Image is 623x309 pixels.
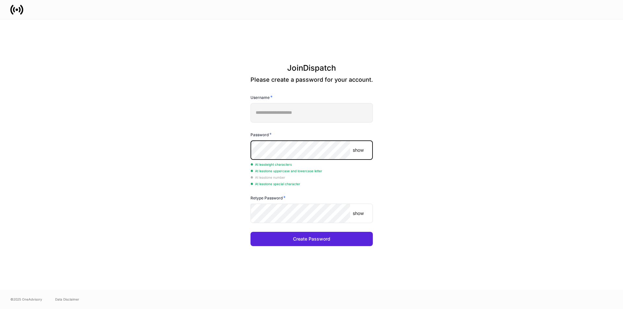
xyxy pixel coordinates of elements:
[250,175,285,179] span: At least one number
[250,232,373,246] button: Create Password
[250,182,300,186] span: At least one special character
[250,195,286,201] h6: Retype Password
[353,147,364,153] p: show
[10,297,42,302] span: © 2025 OneAdvisory
[250,131,272,138] h6: Password
[293,236,330,242] div: Create Password
[250,94,273,101] h6: Username
[250,162,292,166] span: At least eight characters
[250,63,373,76] h3: Join Dispatch
[353,210,364,217] p: show
[55,297,79,302] a: Data Disclaimer
[250,169,322,173] span: At least one uppercase and lowercase letter
[250,76,373,84] p: Please create a password for your account.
